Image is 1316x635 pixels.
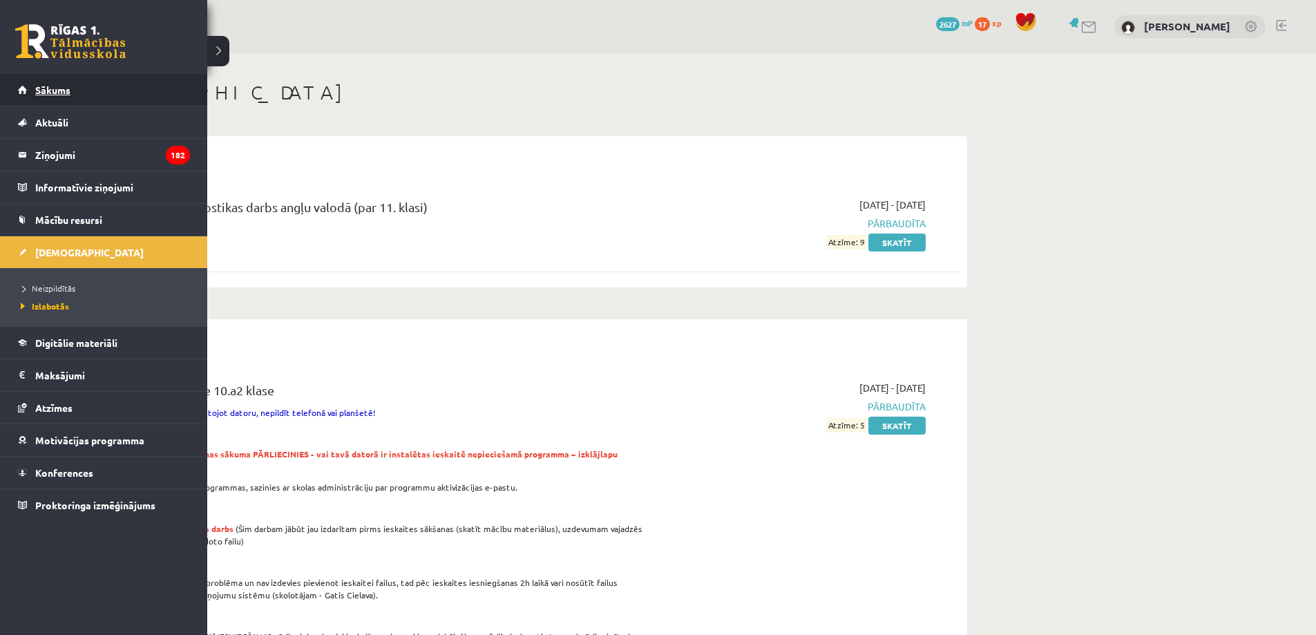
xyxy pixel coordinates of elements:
span: 17 [975,17,990,31]
span: Konferences [35,466,93,479]
span: Pārbaudīta [665,216,926,231]
h1: [DEMOGRAPHIC_DATA] [83,81,967,104]
span: 2627 [936,17,960,31]
span: Aktuāli [35,116,68,129]
a: Digitālie materiāli [18,327,190,359]
a: Informatīvie ziņojumi [18,171,190,203]
p: Ja Tev ir radusies tehniska problēma un nav izdevies pievienot ieskaitei failus, tad pēc ieskaite... [104,576,645,601]
a: Proktoringa izmēģinājums [18,489,190,521]
a: Maksājumi [18,359,190,391]
a: 17 xp [975,17,1008,28]
span: Atzīmes [35,401,73,414]
div: 12.a2 klases diagnostikas darbs angļu valodā (par 11. klasi) [104,198,645,223]
a: Rīgas 1. Tālmācības vidusskola [15,24,126,59]
a: Ziņojumi182 [18,139,190,171]
span: Proktoringa izmēģinājums [35,499,155,511]
a: [DEMOGRAPHIC_DATA] [18,236,190,268]
a: Skatīt [868,417,926,435]
i: 182 [166,146,190,164]
span: Digitālie materiāli [35,337,117,349]
a: Aktuāli [18,106,190,138]
span: Motivācijas programma [35,434,144,446]
a: Mācību resursi [18,204,190,236]
span: Atzīme: 5 [826,418,866,433]
span: mP [962,17,973,28]
a: [PERSON_NAME] [1144,19,1230,33]
legend: Maksājumi [35,359,190,391]
p: [PERSON_NAME] nav šīs programmas, sazinies ar skolas administrāciju par programmu aktivizācijas e... [104,481,645,493]
a: Skatīt [868,234,926,252]
span: Mācību resursi [35,214,102,226]
span: Ieskaite jāpilda, izmantojot datoru, nepildīt telefonā vai planšetē! [104,407,375,418]
legend: Informatīvie ziņojumi [35,171,190,203]
a: Motivācijas programma [18,424,190,456]
span: Izlabotās [17,301,69,312]
a: Neizpildītās [17,282,193,294]
span: Sākums [35,84,70,96]
span: [DATE] - [DATE] [859,198,926,212]
span: Atzīme: 9 [826,235,866,249]
a: Atzīmes [18,392,190,424]
a: 2627 mP [936,17,973,28]
span: Pārbaudīta [665,399,926,414]
span: Pirms 3.ieskaites pildīšanas sākuma PĀRLIECINIES - vai tavā datorā ir instalētas ieskaitē nepieci... [104,448,618,472]
span: [DATE] - [DATE] [859,381,926,395]
div: Datorika 3. ieskaite 10.a2 klase [104,381,645,406]
a: Konferences [18,457,190,489]
a: Sākums [18,74,190,106]
span: xp [992,17,1001,28]
a: Izlabotās [17,300,193,312]
strong: . [104,448,618,472]
p: (Šim darbam jābūt jau izdarītam pirms ieskaites sākšanas (skatīt mācību materiālus), uzdevumam va... [104,522,645,547]
span: [DEMOGRAPHIC_DATA] [35,246,144,258]
img: Daneta Kristīne Učaikina [1121,21,1135,35]
span: Neizpildītās [17,283,75,294]
legend: Ziņojumi [35,139,190,171]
